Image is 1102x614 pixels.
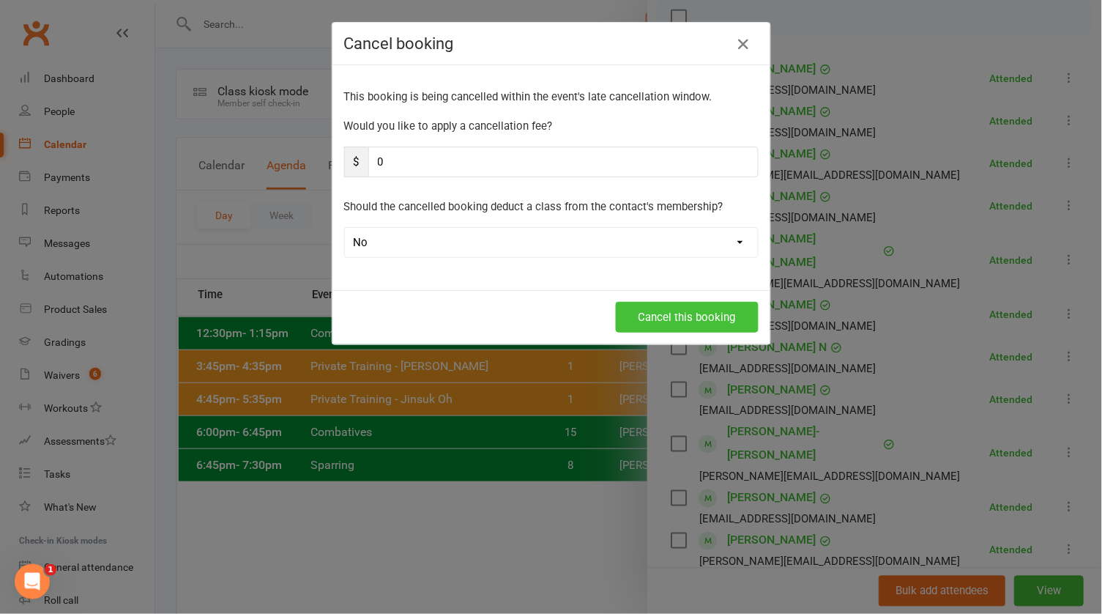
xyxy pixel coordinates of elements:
[732,32,756,56] button: Close
[344,147,368,177] span: $
[15,564,50,599] iframe: Intercom live chat
[344,34,759,53] h4: Cancel booking
[344,117,759,135] p: Would you like to apply a cancellation fee?
[45,564,56,576] span: 1
[616,302,759,333] button: Cancel this booking
[344,198,759,215] p: Should the cancelled booking deduct a class from the contact's membership?
[344,88,759,106] p: This booking is being cancelled within the event's late cancellation window.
